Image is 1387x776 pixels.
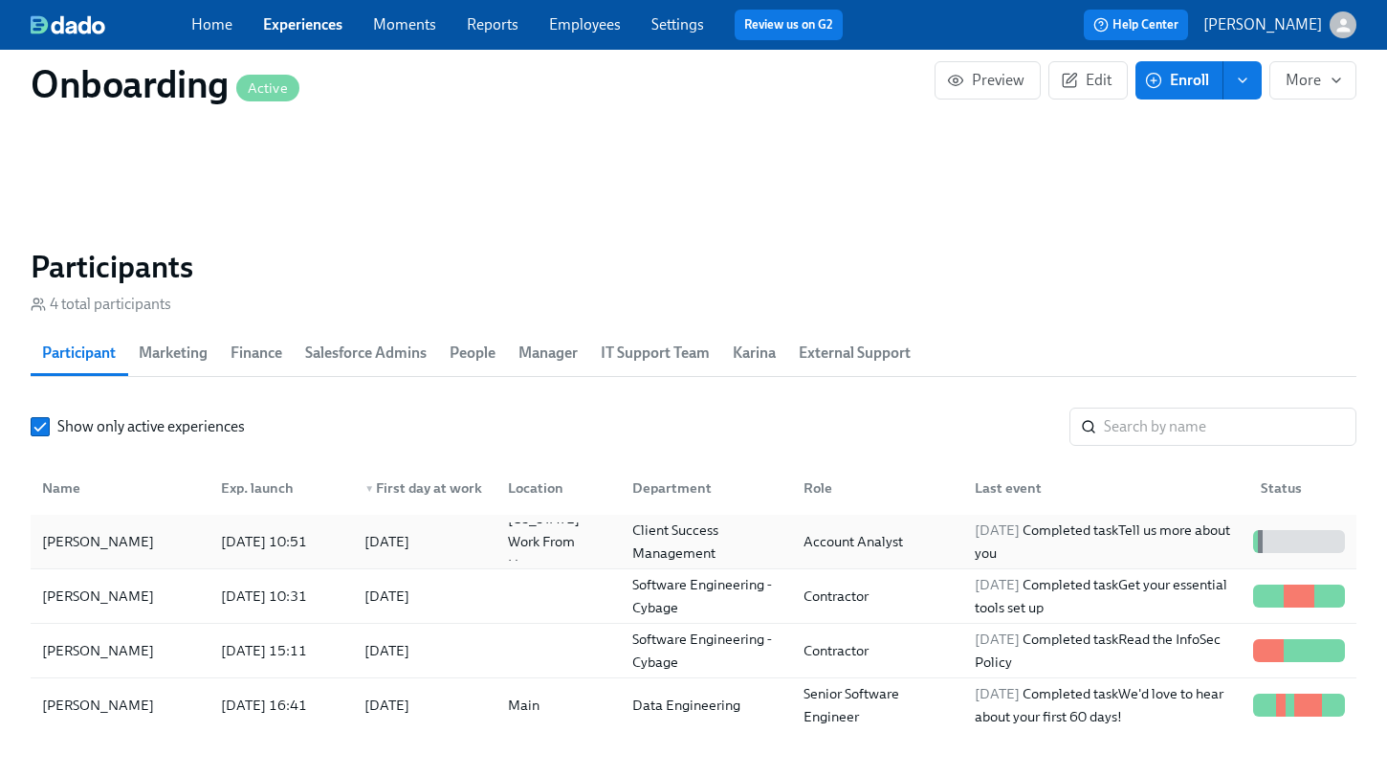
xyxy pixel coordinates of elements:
h1: Onboarding [31,61,299,107]
div: Last event [959,469,1245,507]
a: Reports [467,15,518,33]
div: First day at work [357,477,493,499]
a: Employees [549,15,621,33]
div: [DATE] 15:11 [213,639,349,662]
div: Completed task Read the InfoSec Policy [967,628,1245,674]
div: Exp. launch [206,469,349,507]
a: dado [31,15,191,34]
button: More [1269,61,1356,100]
div: 4 total participants [31,294,171,315]
span: People [450,340,495,366]
div: [DATE] [364,694,409,717]
div: Contractor [796,639,959,662]
span: Marketing [139,340,208,366]
div: Location [500,477,617,499]
div: Department [625,477,788,499]
div: Last event [967,477,1245,499]
span: Enroll [1149,71,1209,90]
div: [PERSON_NAME] [34,585,206,608]
div: [DATE] [364,585,409,608]
div: Completed task Get your essential tools set up [967,573,1245,619]
div: Contractor [796,585,959,608]
span: Participant [42,340,116,366]
div: Software Engineering - Cybage [625,573,788,619]
span: Active [236,81,299,96]
span: Karina [733,340,776,366]
span: [DATE] [975,685,1020,702]
button: enroll [1223,61,1262,100]
div: [DATE] 16:41 [213,694,349,717]
div: Main [500,694,617,717]
a: Moments [373,15,436,33]
input: Search by name [1104,408,1356,446]
button: Preview [935,61,1041,100]
button: [PERSON_NAME] [1203,11,1356,38]
div: Software Engineering - Cybage [625,628,788,674]
div: [US_STATE] - Work From Home [500,507,617,576]
button: Review us on G2 [735,10,843,40]
div: Completed task Tell us more about you [967,519,1245,565]
div: Role [796,477,959,499]
div: [PERSON_NAME][DATE] 15:11[DATE]Software Engineering - CybageContractor[DATE] Completed taskRead t... [31,624,1356,678]
span: [DATE] [975,521,1020,539]
span: [DATE] [975,576,1020,593]
span: Salesforce Admins [305,340,427,366]
div: Senior Software Engineer [796,682,959,728]
span: Manager [518,340,578,366]
span: Finance [231,340,282,366]
div: [PERSON_NAME][DATE] 10:31[DATE]Software Engineering - CybageContractor[DATE] Completed taskGet yo... [31,569,1356,624]
div: Status [1245,469,1353,507]
div: Client Success Management [625,519,788,565]
span: Show only active experiences [57,416,245,437]
div: [PERSON_NAME] [34,694,206,717]
span: Edit [1065,71,1112,90]
div: [PERSON_NAME] [34,639,206,662]
a: Home [191,15,232,33]
a: Experiences [263,15,342,33]
div: [PERSON_NAME][DATE] 16:41[DATE]MainData EngineeringSenior Software Engineer[DATE] Completed taskW... [31,678,1356,732]
div: Name [34,469,206,507]
p: [PERSON_NAME] [1203,14,1322,35]
div: Location [493,469,617,507]
div: Status [1253,477,1353,499]
a: Review us on G2 [744,15,833,34]
img: dado [31,15,105,34]
div: Account Analyst [796,530,959,553]
button: Help Center [1084,10,1188,40]
span: More [1286,71,1340,90]
span: [DATE] [975,631,1020,648]
div: [DATE] 10:31 [213,585,349,608]
a: Settings [651,15,704,33]
h2: Participants [31,248,1356,286]
span: Preview [951,71,1024,90]
span: External Support [799,340,911,366]
div: [DATE] [364,530,409,553]
div: [DATE] [364,639,409,662]
div: Exp. launch [213,477,349,499]
span: Help Center [1093,15,1178,34]
button: Edit [1048,61,1128,100]
button: Enroll [1135,61,1223,100]
span: ▼ [364,484,374,494]
div: Department [617,469,788,507]
div: ▼First day at work [349,469,493,507]
div: [PERSON_NAME][DATE] 10:51[DATE][US_STATE] - Work From HomeClient Success ManagementAccount Analys... [31,515,1356,569]
div: [DATE] 10:51 [213,530,349,553]
div: Name [34,477,206,499]
div: Completed task We'd love to hear about your first 60 days! [967,682,1245,728]
div: Role [788,469,959,507]
span: IT Support Team [601,340,710,366]
div: Data Engineering [625,694,788,717]
div: [PERSON_NAME] [34,530,162,553]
